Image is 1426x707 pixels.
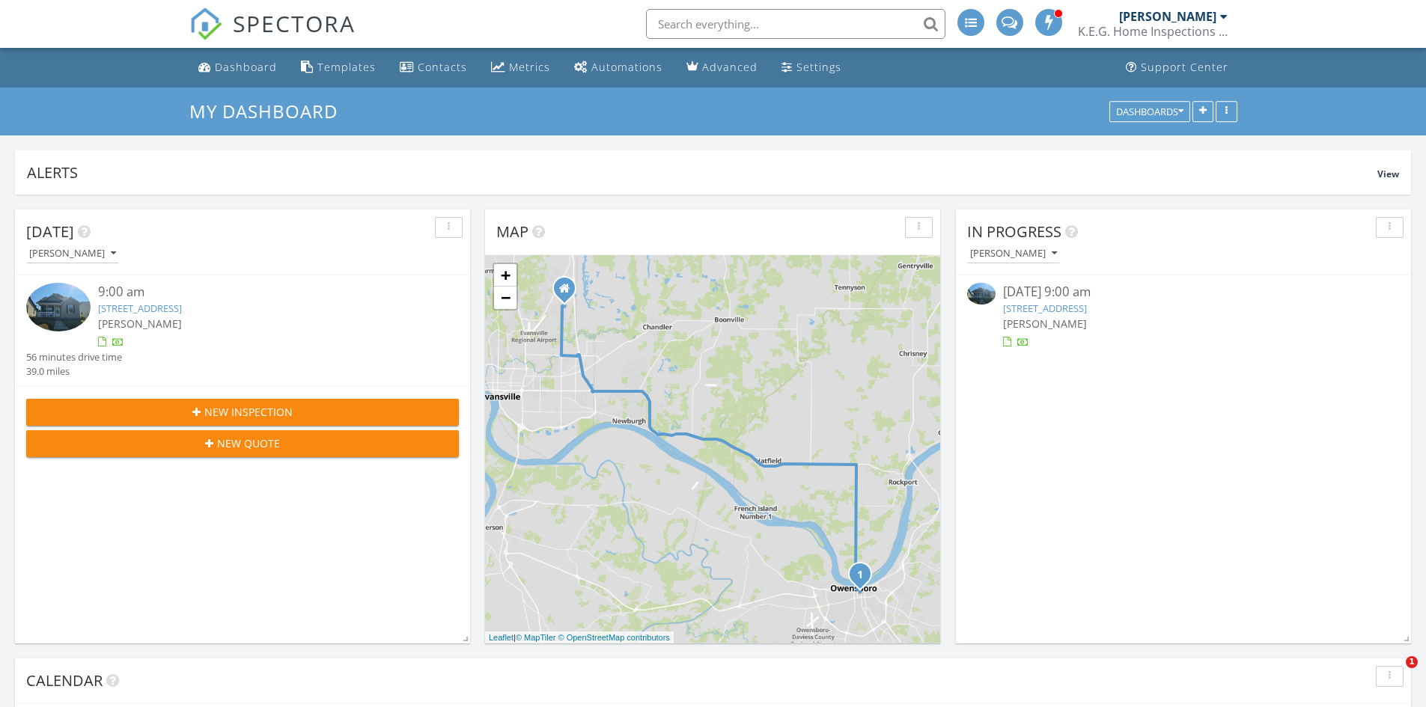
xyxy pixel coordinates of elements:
[418,60,467,74] div: Contacts
[967,244,1060,264] button: [PERSON_NAME]
[26,430,459,457] button: New Quote
[967,283,996,304] img: 9355850%2Fcover_photos%2FUIL4iqTFEUJfliMKk8FT%2Fsmall.jpg
[485,631,674,644] div: |
[98,302,182,315] a: [STREET_ADDRESS]
[26,283,91,331] img: 9355850%2Fcover_photos%2FUIL4iqTFEUJfliMKk8FT%2Fsmall.jpg
[796,60,841,74] div: Settings
[1406,656,1418,668] span: 1
[189,99,350,123] a: My Dashboard
[1116,106,1183,117] div: Dashboards
[646,9,945,39] input: Search everything...
[204,404,293,420] span: New Inspection
[680,54,764,82] a: Advanced
[1078,24,1228,39] div: K.E.G. Home Inspections LLC
[509,60,550,74] div: Metrics
[857,570,863,581] i: 1
[317,60,376,74] div: Templates
[98,316,182,331] span: [PERSON_NAME]
[1003,316,1087,331] span: [PERSON_NAME]
[485,54,556,82] a: Metrics
[1109,101,1190,122] button: Dashboards
[26,283,459,379] a: 9:00 am [STREET_ADDRESS] [PERSON_NAME] 56 minutes drive time 39.0 miles
[860,574,869,583] div: 535 Bolivar St, Owensboro, KY 42303
[233,7,356,39] span: SPECTORA
[564,288,573,297] div: 9440 Hartwell Dr, Evansville IN 47725
[189,20,356,52] a: SPECTORA
[394,54,473,82] a: Contacts
[568,54,668,82] a: Automations (Advanced)
[558,633,670,642] a: © OpenStreetMap contributors
[1003,302,1087,315] a: [STREET_ADDRESS]
[967,221,1061,242] span: In Progress
[26,364,122,379] div: 39.0 miles
[1119,9,1216,24] div: [PERSON_NAME]
[489,633,514,642] a: Leaflet
[189,7,222,40] img: The Best Home Inspection Software - Spectora
[1375,656,1411,692] iframe: Intercom live chat
[26,244,119,264] button: [PERSON_NAME]
[1003,283,1364,302] div: [DATE] 9:00 am
[192,54,283,82] a: Dashboard
[26,399,459,426] button: New Inspection
[516,633,556,642] a: © MapTiler
[967,283,1400,349] a: [DATE] 9:00 am [STREET_ADDRESS] [PERSON_NAME]
[26,221,74,242] span: [DATE]
[295,54,382,82] a: Templates
[98,283,423,302] div: 9:00 am
[702,60,758,74] div: Advanced
[494,287,517,309] a: Zoom out
[494,264,517,287] a: Zoom in
[970,248,1057,259] div: [PERSON_NAME]
[27,162,1377,183] div: Alerts
[1120,54,1234,82] a: Support Center
[776,54,847,82] a: Settings
[591,60,662,74] div: Automations
[1377,168,1399,180] span: View
[29,248,116,259] div: [PERSON_NAME]
[215,60,277,74] div: Dashboard
[26,350,122,364] div: 56 minutes drive time
[26,670,103,691] span: Calendar
[217,435,280,451] span: New Quote
[1141,60,1228,74] div: Support Center
[496,221,528,242] span: Map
